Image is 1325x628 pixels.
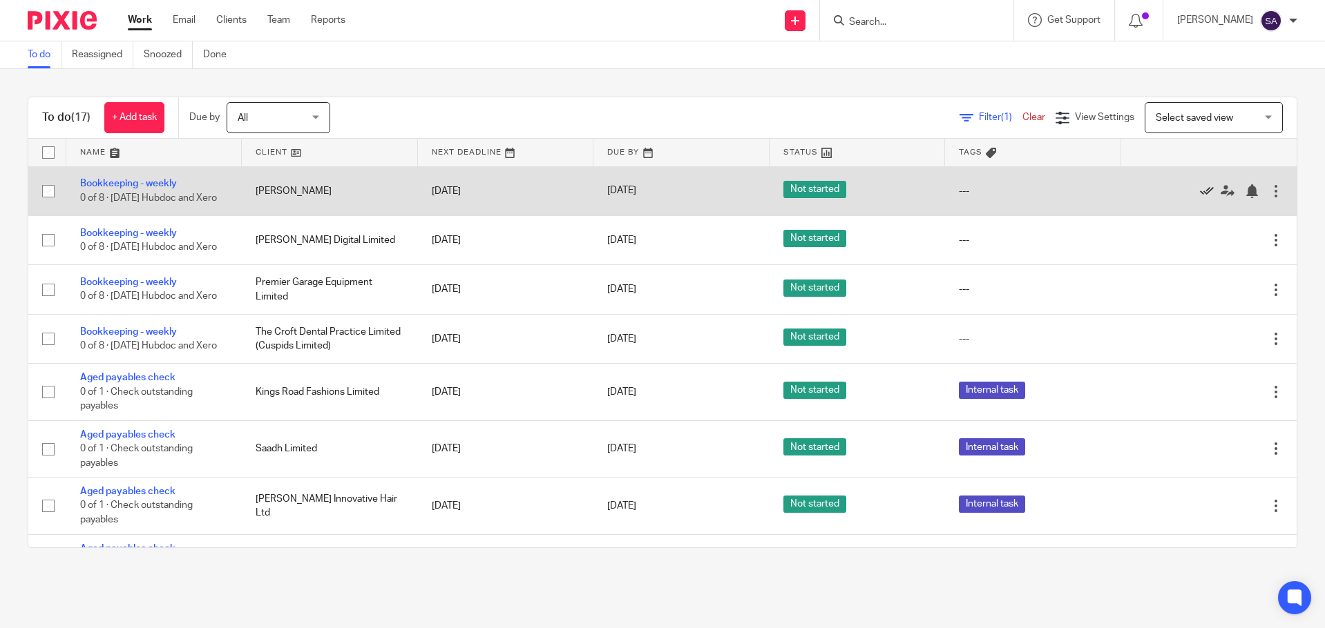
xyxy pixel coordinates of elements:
[783,382,846,399] span: Not started
[959,382,1025,399] span: Internal task
[173,13,196,27] a: Email
[71,112,90,123] span: (17)
[1022,112,1045,122] a: Clear
[28,11,97,30] img: Pixie
[242,215,417,264] td: [PERSON_NAME] Digital Limited
[607,501,636,511] span: [DATE]
[80,373,175,382] a: Aged payables check
[418,420,593,477] td: [DATE]
[80,487,175,496] a: Aged payables check
[959,438,1025,455] span: Internal task
[242,420,417,477] td: Saadh Limited
[104,102,164,133] a: + Add task
[783,181,846,198] span: Not started
[242,166,417,215] td: [PERSON_NAME]
[418,314,593,363] td: [DATE]
[72,41,133,68] a: Reassigned
[959,495,1025,513] span: Internal task
[848,17,972,29] input: Search
[607,235,636,245] span: [DATE]
[80,544,175,553] a: Aged payables check
[607,186,636,196] span: [DATE]
[1001,112,1012,122] span: (1)
[418,166,593,215] td: [DATE]
[1177,13,1253,27] p: [PERSON_NAME]
[783,438,846,455] span: Not started
[42,110,90,125] h1: To do
[418,534,593,591] td: [DATE]
[959,184,1107,198] div: ---
[959,282,1107,296] div: ---
[144,41,193,68] a: Snoozed
[783,279,846,297] span: Not started
[311,13,345,27] a: Reports
[80,444,193,468] span: 0 of 1 · Check outstanding payables
[128,13,152,27] a: Work
[203,41,237,68] a: Done
[418,364,593,420] td: [DATE]
[80,179,177,188] a: Bookkeeping - weekly
[242,364,417,420] td: Kings Road Fashions Limited
[242,265,417,314] td: Premier Garage Equipment Limited
[979,112,1022,122] span: Filter
[418,215,593,264] td: [DATE]
[1200,184,1221,198] a: Mark as done
[783,495,846,513] span: Not started
[238,113,248,123] span: All
[267,13,290,27] a: Team
[80,242,217,252] span: 0 of 8 · [DATE] Hubdoc and Xero
[80,327,177,337] a: Bookkeeping - weekly
[959,233,1107,247] div: ---
[216,13,247,27] a: Clients
[418,478,593,534] td: [DATE]
[80,292,217,302] span: 0 of 8 · [DATE] Hubdoc and Xero
[959,332,1107,346] div: ---
[80,277,177,287] a: Bookkeeping - weekly
[242,314,417,363] td: The Croft Dental Practice Limited (Cuspids Limited)
[607,387,636,397] span: [DATE]
[80,501,193,525] span: 0 of 1 · Check outstanding payables
[80,341,217,351] span: 0 of 8 · [DATE] Hubdoc and Xero
[607,284,636,294] span: [DATE]
[418,265,593,314] td: [DATE]
[607,334,636,344] span: [DATE]
[80,387,193,411] span: 0 of 1 · Check outstanding payables
[189,110,220,124] p: Due by
[80,228,177,238] a: Bookkeeping - weekly
[28,41,61,68] a: To do
[783,230,846,247] span: Not started
[242,534,417,591] td: Premier Garage Equipment Limited
[959,148,982,156] span: Tags
[783,328,846,346] span: Not started
[1260,10,1282,32] img: svg%3E
[1075,112,1134,122] span: View Settings
[1047,15,1100,25] span: Get Support
[607,444,636,453] span: [DATE]
[242,478,417,534] td: [PERSON_NAME] Innovative Hair Ltd
[80,193,217,203] span: 0 of 8 · [DATE] Hubdoc and Xero
[1156,113,1233,123] span: Select saved view
[80,430,175,440] a: Aged payables check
